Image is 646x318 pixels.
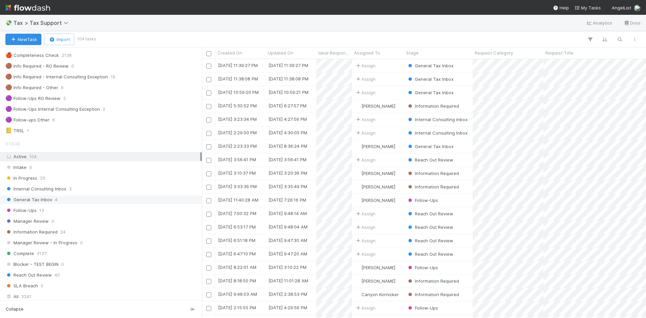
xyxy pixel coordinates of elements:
span: [PERSON_NAME] [361,184,395,189]
div: [DATE] 3:23:34 PM [218,116,257,122]
div: [DATE] 11:01:28 AM [268,277,308,284]
span: 24 [60,228,66,236]
span: Reach Out Review [407,157,453,163]
div: [PERSON_NAME] [355,183,395,190]
span: Tax > Tax Support [13,20,72,26]
span: 🟤 [5,63,12,69]
span: 6 [61,83,64,92]
input: Toggle Row Selected [206,131,211,136]
span: 0 [61,260,64,269]
small: 104 tasks [77,36,96,42]
span: Collapse [6,306,24,312]
img: avatar_d1f4bd1b-0b26-4d9b-b8ad-69b413583d95.png [355,292,360,297]
div: Follow-Ups RO Review [5,94,61,103]
div: [DATE] 6:47:10 PM [218,250,256,257]
div: [DATE] 11:38:08 PM [218,75,258,82]
span: [PERSON_NAME] [361,171,395,176]
div: Information Required [407,291,459,298]
div: Info Required - Internal Consulting Exception [5,73,108,81]
span: 🟤 [5,74,12,79]
img: avatar_c597f508-4d28-4c7c-92e0-bd2d0d338f8e.png [355,184,360,189]
span: 13 [39,206,44,215]
div: [DATE] 6:27:57 PM [268,102,307,109]
div: Internal Consulting Inbox [407,130,468,136]
span: 📒 [5,128,12,133]
input: Toggle Row Selected [206,144,211,149]
div: Assign [355,305,375,311]
div: [DATE] 5:30:52 PM [218,102,257,109]
button: Import [44,34,74,45]
div: [DATE] 9:46:03 AM [218,291,257,297]
input: Toggle Row Selected [206,239,211,244]
div: Follow-Ups [407,305,438,311]
div: [DATE] 8:36:24 PM [268,143,307,149]
div: General Tax Inbox [407,89,454,96]
input: Toggle Row Selected [206,171,211,176]
div: [PERSON_NAME] [355,197,395,204]
span: 3 [69,185,72,193]
span: Manager Review [5,217,49,225]
span: Assign [355,62,375,69]
div: Reach Out Review [407,156,453,163]
span: Assign [355,210,375,217]
img: avatar_d45d11ee-0024-4901-936f-9df0a9cc3b4e.png [355,265,360,270]
span: 0 [29,163,32,172]
div: General Tax Inbox [407,143,454,150]
div: Internal Consulting Inbox [407,116,468,123]
div: [DATE] 11:38:08 PM [268,75,309,82]
div: Assign [355,156,375,163]
div: [DATE] 6:51:18 PM [218,237,255,244]
input: Toggle Row Selected [206,158,211,163]
span: Complete [5,249,34,258]
span: Internal Consulting Inbox [407,130,468,136]
div: [DATE] 4:29:56 PM [268,304,307,311]
span: Ideal Response Date [318,49,350,56]
div: [DATE] 4:30:05 PM [268,129,307,136]
img: avatar_c584de82-e924-47af-9431-5c284c40472a.png [355,198,360,203]
span: Assign [355,130,375,136]
span: Assign [355,89,375,96]
a: My Tasks [574,4,601,11]
span: 20 [40,174,45,182]
span: 16 [111,73,115,81]
div: [PERSON_NAME] [355,143,395,150]
span: 🍎 [5,52,12,58]
span: General Tax Inbox [407,63,454,68]
span: Assign [355,76,375,82]
span: 🟣 [5,106,12,112]
span: Request Category [475,49,513,56]
div: Info Required - Other [5,83,58,92]
span: Canyon Kornicker [361,292,399,297]
div: [DATE] 7:26:16 PM [268,197,306,203]
div: [DATE] 3:33:36 PM [218,183,257,190]
span: 3137 [37,249,46,258]
input: Toggle Row Selected [206,306,211,311]
img: avatar_7ba8ec58-bd0f-432b-b5d2-ae377bfaef52.png [355,171,360,176]
div: [DATE] 11:39:27 PM [218,62,258,69]
span: 0 [41,282,43,290]
span: General Tax Inbox [407,76,454,82]
div: Canyon Kornicker [355,291,399,298]
div: [DATE] 9:47:30 AM [268,237,307,244]
span: 1 [27,127,29,135]
div: Follow-Ups [407,264,438,271]
div: [DATE] 8:22:01 AM [218,264,256,271]
span: Information Required [407,184,459,189]
div: [PERSON_NAME] [355,170,395,177]
div: [DATE] 8:18:50 PM [218,277,256,284]
span: [PERSON_NAME] [361,103,395,109]
div: Reach Out Review [407,224,453,231]
span: Blocker - TEST BEGIN [5,260,59,269]
span: Request Title [545,49,573,56]
input: Toggle Row Selected [206,77,211,82]
span: Information Required [407,171,459,176]
input: Toggle Row Selected [206,266,211,271]
span: Manager Review - In Progress [5,239,77,247]
div: [DATE] 2:38:53 PM [268,291,307,297]
span: 104 [29,154,37,159]
div: Reach Out Review [407,237,453,244]
div: Reach Out Review [407,210,453,217]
